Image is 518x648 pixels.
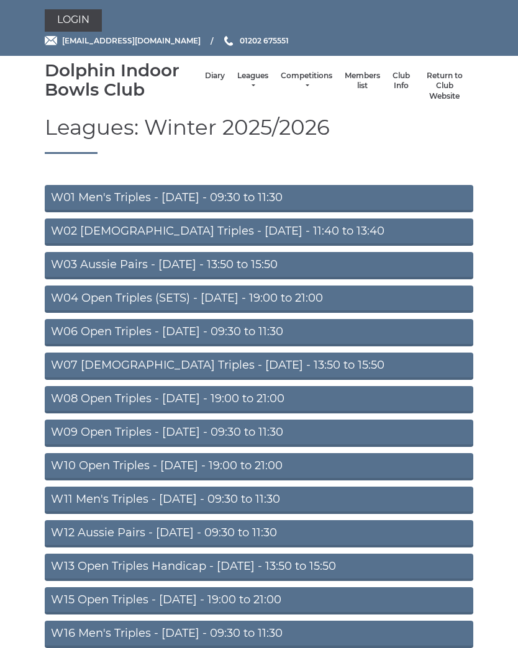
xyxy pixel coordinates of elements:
[237,71,268,91] a: Leagues
[45,353,473,380] a: W07 [DEMOGRAPHIC_DATA] Triples - [DATE] - 13:50 to 15:50
[45,35,201,47] a: Email [EMAIL_ADDRESS][DOMAIN_NAME]
[45,520,473,547] a: W12 Aussie Pairs - [DATE] - 09:30 to 11:30
[45,319,473,346] a: W06 Open Triples - [DATE] - 09:30 to 11:30
[240,36,289,45] span: 01202 675551
[45,453,473,480] a: W10 Open Triples - [DATE] - 19:00 to 21:00
[205,71,225,81] a: Diary
[45,218,473,246] a: W02 [DEMOGRAPHIC_DATA] Triples - [DATE] - 11:40 to 13:40
[45,587,473,614] a: W15 Open Triples - [DATE] - 19:00 to 21:00
[281,71,332,91] a: Competitions
[45,487,473,514] a: W11 Men's Triples - [DATE] - 09:30 to 11:30
[422,71,467,102] a: Return to Club Website
[45,116,473,153] h1: Leagues: Winter 2025/2026
[45,61,199,99] div: Dolphin Indoor Bowls Club
[45,621,473,648] a: W16 Men's Triples - [DATE] - 09:30 to 11:30
[345,71,380,91] a: Members list
[62,36,201,45] span: [EMAIL_ADDRESS][DOMAIN_NAME]
[222,35,289,47] a: Phone us 01202 675551
[45,420,473,447] a: W09 Open Triples - [DATE] - 09:30 to 11:30
[393,71,410,91] a: Club Info
[45,554,473,581] a: W13 Open Triples Handicap - [DATE] - 13:50 to 15:50
[224,36,233,46] img: Phone us
[45,185,473,212] a: W01 Men's Triples - [DATE] - 09:30 to 11:30
[45,386,473,413] a: W08 Open Triples - [DATE] - 19:00 to 21:00
[45,252,473,279] a: W03 Aussie Pairs - [DATE] - 13:50 to 15:50
[45,286,473,313] a: W04 Open Triples (SETS) - [DATE] - 19:00 to 21:00
[45,36,57,45] img: Email
[45,9,102,32] a: Login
